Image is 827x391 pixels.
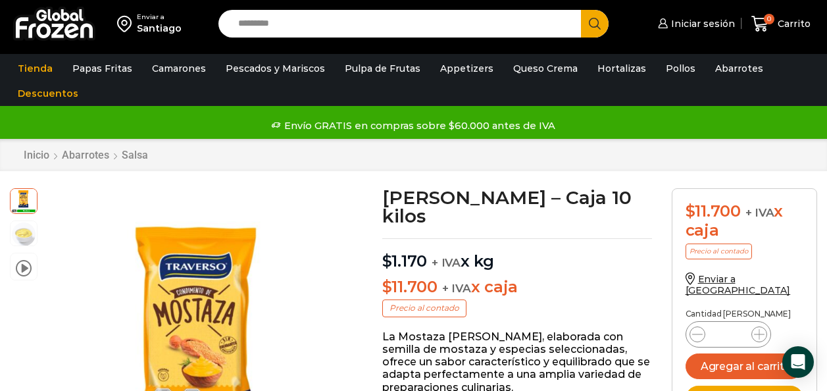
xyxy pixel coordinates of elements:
a: Inicio [23,149,50,161]
div: x caja [686,202,803,240]
span: 0 [764,14,774,24]
p: Precio al contado [686,244,752,259]
a: Pollos [659,56,702,81]
p: x kg [382,238,652,271]
h1: [PERSON_NAME] – Caja 10 kilos [382,188,652,225]
a: Iniciar sesión [655,11,735,37]
div: Santiago [137,22,182,35]
a: Queso Crema [507,56,584,81]
bdi: 1.170 [382,251,428,271]
button: Search button [581,10,609,38]
a: Papas Fritas [66,56,139,81]
span: + IVA [745,206,774,219]
a: Pulpa de Frutas [338,56,427,81]
a: Abarrotes [61,149,110,161]
span: Carrito [774,17,811,30]
a: Abarrotes [709,56,770,81]
span: + IVA [432,256,461,269]
p: x caja [382,278,652,297]
img: address-field-icon.svg [117,13,137,35]
a: Camarones [145,56,213,81]
nav: Breadcrumb [23,149,149,161]
a: Enviar a [GEOGRAPHIC_DATA] [686,273,791,296]
p: Precio al contado [382,300,466,317]
div: Enviar a [137,13,182,22]
p: Cantidad [PERSON_NAME] [686,309,803,319]
a: Pescados y Mariscos [219,56,332,81]
span: $ [382,277,392,296]
span: $ [686,201,695,221]
a: Tienda [11,56,59,81]
bdi: 11.700 [382,277,438,296]
a: 0 Carrito [748,9,814,39]
a: Appetizers [434,56,500,81]
a: Salsa [121,149,149,161]
a: Descuentos [11,81,85,106]
span: Iniciar sesión [668,17,735,30]
button: Agregar al carrito [686,353,803,379]
a: Hortalizas [591,56,653,81]
span: mostaza [11,221,37,248]
bdi: 11.700 [686,201,741,221]
span: mostaza traverso [11,187,37,213]
input: Product quantity [716,325,741,344]
span: + IVA [442,282,471,295]
span: $ [382,251,392,271]
div: Open Intercom Messenger [782,346,814,378]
